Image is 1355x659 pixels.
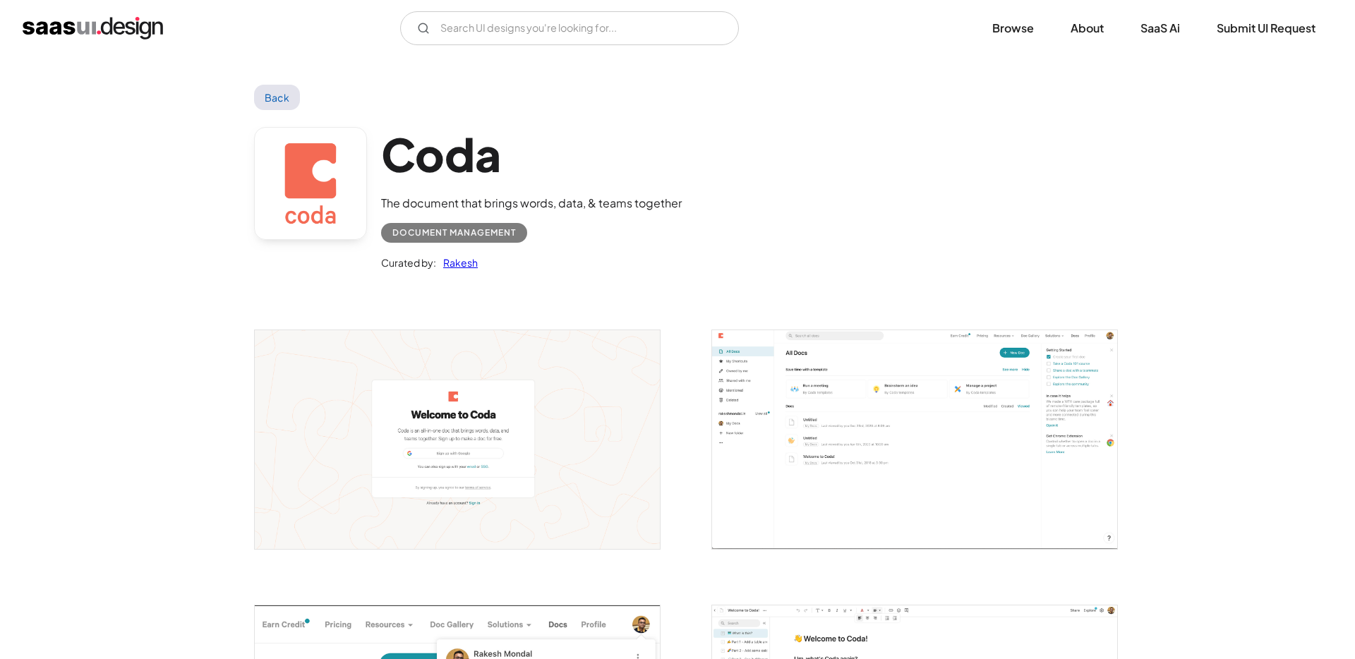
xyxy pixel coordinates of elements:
div: The document that brings words, data, & teams together [381,195,682,212]
div: Document Management [392,224,516,241]
a: Back [254,85,300,110]
div: Curated by: [381,254,436,271]
h1: Coda [381,127,682,181]
img: 6016e29cab020f7a0e811e10_Coda-login.jpg [255,330,660,548]
form: Email Form [400,11,739,45]
a: Rakesh [436,254,478,271]
a: SaaS Ai [1124,13,1197,44]
a: open lightbox [255,330,660,548]
input: Search UI designs you're looking for... [400,11,739,45]
a: Browse [975,13,1051,44]
a: home [23,17,163,40]
a: About [1054,13,1121,44]
img: 6016e29ccb58217d0eafdb25_Coda-welcome.jpg [712,330,1117,548]
a: Submit UI Request [1200,13,1332,44]
a: open lightbox [712,330,1117,548]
